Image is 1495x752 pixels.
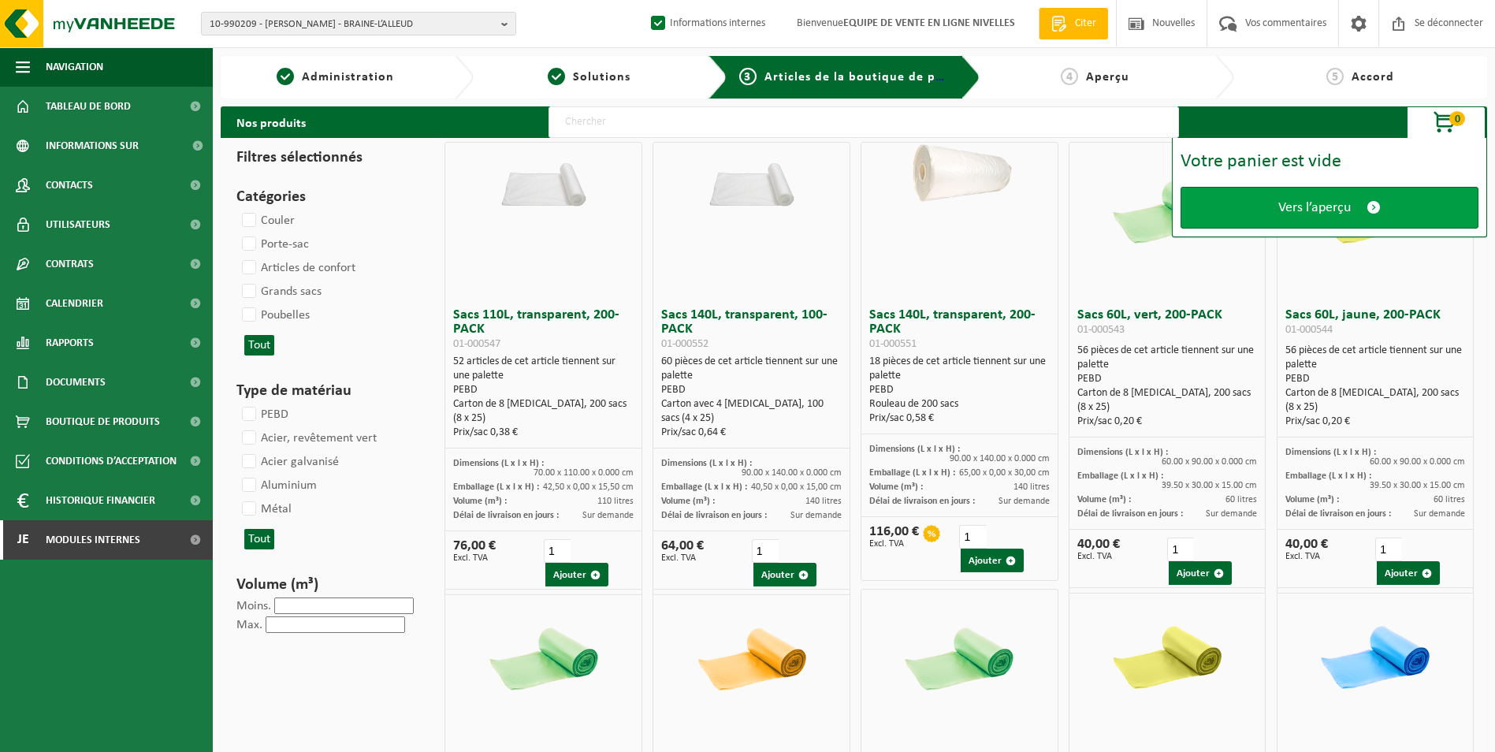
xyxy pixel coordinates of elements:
span: 65,00 x 0,00 x 30,00 cm [959,468,1050,478]
h2: Nos produits [221,106,322,138]
span: Modules internes [46,520,140,560]
span: 60 litres [1225,495,1257,504]
span: 2 [548,68,565,85]
span: 01-000547 [453,338,500,350]
span: 4 [1061,68,1078,85]
font: Bienvenue [797,17,1015,29]
div: Votre panier est vide [1181,152,1478,171]
button: Tout [244,335,274,356]
font: Sacs 60L, vert, 200-PACK [1077,307,1222,337]
span: Excl. TVA [1077,552,1120,561]
span: 70.00 x 110.00 x 0.000 cm [534,468,634,478]
span: Sur demande [1206,509,1257,519]
span: Délai de livraison en jours : [661,511,767,520]
span: Solutions [573,71,630,84]
span: Excl. TVA [869,539,919,549]
button: 10-990209 - [PERSON_NAME] - BRAINE-L’ALLEUD [201,12,516,35]
label: Métal [239,497,292,521]
span: Emballage (L x l x H) : [1077,471,1163,481]
div: Prix/sac 0,64 € [661,426,842,440]
span: Dimensions (L x l x H) : [453,459,544,468]
label: Acier galvanisé [239,450,339,474]
span: Volume (m³) : [453,497,507,506]
span: Excl. TVA [453,553,496,563]
span: Sur demande [1414,509,1465,519]
span: 0 [1449,111,1465,126]
span: Sur demande [582,511,634,520]
font: 76,00 € [453,538,496,553]
img: 01-000554 [1100,588,1234,722]
font: Sacs 60L, jaune, 200-PACK [1285,307,1441,337]
span: Délai de livraison en jours : [453,511,559,520]
span: 110 litres [597,497,634,506]
label: Poubelles [239,303,310,327]
input: 1 [1375,538,1402,561]
span: Rapports [46,323,94,363]
span: Emballage (L x l x H) : [1285,471,1371,481]
font: Ajouter [761,570,794,580]
span: Dimensions (L x l x H) : [1077,448,1168,457]
span: Dimensions (L x l x H) : [1285,448,1376,457]
span: 140 litres [1013,482,1050,492]
span: Sur demande [790,511,842,520]
label: Porte-sac [239,233,309,256]
span: Volume (m³) : [1285,495,1339,504]
font: 40,00 € [1077,537,1120,552]
span: Emballage (L x l x H) : [453,482,539,492]
span: Documents [46,363,106,402]
div: PEBD [453,383,634,397]
span: 01-000544 [1285,324,1333,336]
label: Acier, revêtement vert [239,426,377,450]
h3: Volume (m³) [236,573,416,597]
button: Ajouter [1169,561,1232,585]
span: Dimensions (L x l x H) : [869,445,960,454]
font: 56 pièces de cet article tiennent sur une palette [1077,344,1254,370]
span: 01-000552 [661,338,708,350]
font: Sacs 140L, transparent, 100-PACK [661,307,827,351]
span: 10-990209 - [PERSON_NAME] - BRAINE-L’ALLEUD [210,13,495,36]
span: Excl. TVA [661,553,704,563]
span: Conditions d’acceptation [46,441,177,481]
strong: EQUIPE DE VENTE EN LIGNE NIVELLES [843,17,1015,29]
a: 2Solutions [482,68,695,87]
span: Volume (m³) : [661,497,715,506]
div: Carton avec 4 [MEDICAL_DATA], 100 sacs (4 x 25) [661,397,842,426]
span: Articles de la boutique de produits [764,71,980,84]
span: Accord [1352,71,1394,84]
h3: Type de matériau [236,379,416,403]
h3: Filtres sélectionnés [236,146,416,169]
span: 42,50 x 0,00 x 15,50 cm [543,482,634,492]
font: Ajouter [1177,568,1210,579]
img: 01-000551 [892,143,1026,210]
label: Grands sacs [239,280,322,303]
label: Aluminium [239,474,317,497]
font: Sacs 140L, transparent, 200-PACK [869,307,1036,351]
span: Délai de livraison en jours : [1077,509,1183,519]
span: Sur demande [999,497,1050,506]
font: Ajouter [1385,568,1418,579]
label: Informations internes [648,12,765,35]
a: 5Accord [1242,68,1479,87]
button: Ajouter [961,549,1024,572]
span: 3 [739,68,757,85]
font: Ajouter [553,570,586,580]
span: Volume (m³) : [869,482,923,492]
span: Calendrier [46,284,103,323]
span: 140 litres [805,497,842,506]
button: Ajouter [753,563,816,586]
input: Chercher [549,106,1179,138]
span: 01-000551 [869,338,917,350]
span: 39.50 x 30.00 x 15.00 cm [1162,481,1257,490]
span: 39.50 x 30.00 x 15.00 cm [1370,481,1465,490]
a: 4Aperçu [988,68,1202,87]
img: 01-000547 [477,143,611,210]
div: PEBD [869,383,1050,397]
span: 5 [1326,68,1344,85]
span: Vers l’aperçu [1278,199,1351,216]
label: PEBD [239,403,288,426]
h3: Catégories [236,185,416,209]
img: 01-000549 [685,590,819,724]
div: PEBD [1077,372,1258,386]
span: Utilisateurs [46,205,110,244]
span: 01-000543 [1077,324,1125,336]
